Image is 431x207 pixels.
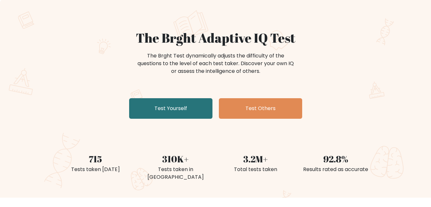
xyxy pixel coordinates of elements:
div: 715 [59,152,132,166]
div: 92.8% [300,152,372,166]
a: Test Yourself [129,98,212,119]
div: 310K+ [139,152,212,166]
div: Tests taken in [GEOGRAPHIC_DATA] [139,166,212,181]
div: Tests taken [DATE] [59,166,132,173]
div: Total tests taken [220,166,292,173]
div: 3.2M+ [220,152,292,166]
h1: The Brght Adaptive IQ Test [59,30,372,46]
a: Test Others [219,98,302,119]
div: Results rated as accurate [300,166,372,173]
div: The Brght Test dynamically adjusts the difficulty of the questions to the level of each test take... [136,52,296,75]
